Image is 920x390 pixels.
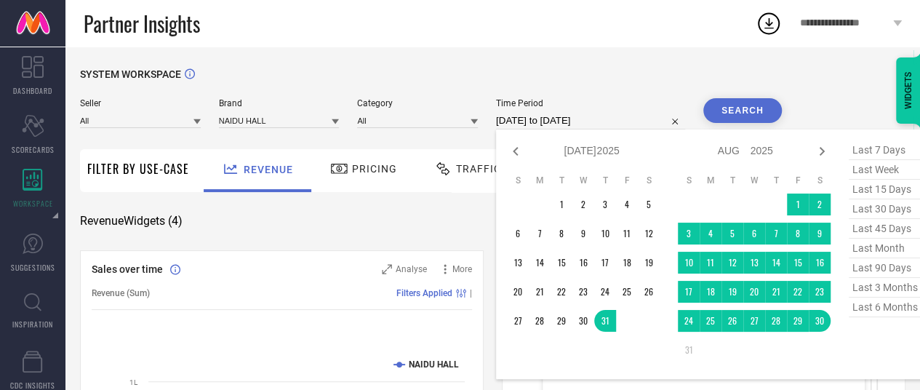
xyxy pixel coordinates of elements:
input: Select time period [496,112,685,130]
th: Saturday [809,175,831,186]
span: Analyse [396,264,427,274]
span: SCORECARDS [12,144,55,155]
td: Thu Aug 07 2025 [765,223,787,244]
td: Mon Jul 14 2025 [529,252,551,274]
td: Fri Jul 04 2025 [616,194,638,215]
td: Sat Aug 09 2025 [809,223,831,244]
td: Wed Jul 23 2025 [572,281,594,303]
td: Wed Aug 06 2025 [743,223,765,244]
td: Fri Jul 25 2025 [616,281,638,303]
td: Sun Aug 10 2025 [678,252,700,274]
td: Wed Aug 13 2025 [743,252,765,274]
span: Time Period [496,98,685,108]
span: Revenue Widgets ( 4 ) [80,214,183,228]
td: Thu Jul 31 2025 [594,310,616,332]
td: Fri Aug 08 2025 [787,223,809,244]
th: Monday [529,175,551,186]
span: | [470,288,472,298]
td: Wed Jul 09 2025 [572,223,594,244]
td: Tue Jul 08 2025 [551,223,572,244]
td: Tue Aug 26 2025 [721,310,743,332]
td: Sat Aug 16 2025 [809,252,831,274]
td: Fri Aug 01 2025 [787,194,809,215]
td: Sun Aug 03 2025 [678,223,700,244]
th: Thursday [594,175,616,186]
td: Sat Jul 05 2025 [638,194,660,215]
td: Sat Aug 23 2025 [809,281,831,303]
td: Mon Jul 21 2025 [529,281,551,303]
div: Next month [813,143,831,160]
span: Filter By Use-Case [87,160,189,178]
span: Sales over time [92,263,163,275]
td: Mon Jul 07 2025 [529,223,551,244]
th: Tuesday [721,175,743,186]
td: Thu Aug 21 2025 [765,281,787,303]
td: Tue Jul 22 2025 [551,281,572,303]
span: WORKSPACE [13,198,53,209]
div: Previous month [507,143,524,160]
span: Category [357,98,478,108]
td: Sun Jul 27 2025 [507,310,529,332]
span: Pricing [352,163,397,175]
span: DASHBOARD [13,85,52,96]
td: Thu Jul 03 2025 [594,194,616,215]
td: Sun Jul 20 2025 [507,281,529,303]
span: Revenue (Sum) [92,288,150,298]
th: Friday [787,175,809,186]
td: Fri Jul 18 2025 [616,252,638,274]
td: Sun Aug 24 2025 [678,310,700,332]
td: Thu Jul 10 2025 [594,223,616,244]
th: Saturday [638,175,660,186]
td: Sat Jul 19 2025 [638,252,660,274]
td: Fri Aug 15 2025 [787,252,809,274]
th: Wednesday [743,175,765,186]
span: More [452,264,472,274]
td: Mon Jul 28 2025 [529,310,551,332]
th: Friday [616,175,638,186]
td: Wed Jul 30 2025 [572,310,594,332]
td: Mon Aug 11 2025 [700,252,721,274]
td: Wed Aug 20 2025 [743,281,765,303]
svg: Zoom [382,264,392,274]
td: Mon Aug 18 2025 [700,281,721,303]
span: Revenue [244,164,293,175]
td: Tue Aug 05 2025 [721,223,743,244]
td: Sat Jul 26 2025 [638,281,660,303]
button: Search [703,98,782,123]
span: Partner Insights [84,9,200,39]
td: Thu Jul 24 2025 [594,281,616,303]
td: Mon Aug 04 2025 [700,223,721,244]
td: Sun Aug 31 2025 [678,339,700,361]
td: Thu Aug 14 2025 [765,252,787,274]
text: 1L [129,378,138,386]
td: Wed Aug 27 2025 [743,310,765,332]
span: Filters Applied [396,288,452,298]
th: Monday [700,175,721,186]
td: Tue Jul 15 2025 [551,252,572,274]
th: Sunday [678,175,700,186]
td: Sat Aug 02 2025 [809,194,831,215]
td: Wed Jul 02 2025 [572,194,594,215]
td: Thu Jul 17 2025 [594,252,616,274]
span: SUGGESTIONS [11,262,55,273]
th: Thursday [765,175,787,186]
td: Sun Aug 17 2025 [678,281,700,303]
td: Thu Aug 28 2025 [765,310,787,332]
td: Fri Aug 29 2025 [787,310,809,332]
th: Tuesday [551,175,572,186]
td: Fri Aug 22 2025 [787,281,809,303]
th: Sunday [507,175,529,186]
td: Sun Jul 06 2025 [507,223,529,244]
td: Tue Jul 29 2025 [551,310,572,332]
span: INSPIRATION [12,319,53,330]
td: Sat Jul 12 2025 [638,223,660,244]
span: Traffic [456,163,501,175]
span: Seller [80,98,201,108]
td: Wed Jul 16 2025 [572,252,594,274]
td: Mon Aug 25 2025 [700,310,721,332]
span: Brand [219,98,340,108]
text: NAIDU HALL [409,359,459,370]
td: Tue Jul 01 2025 [551,194,572,215]
td: Tue Aug 19 2025 [721,281,743,303]
td: Fri Jul 11 2025 [616,223,638,244]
